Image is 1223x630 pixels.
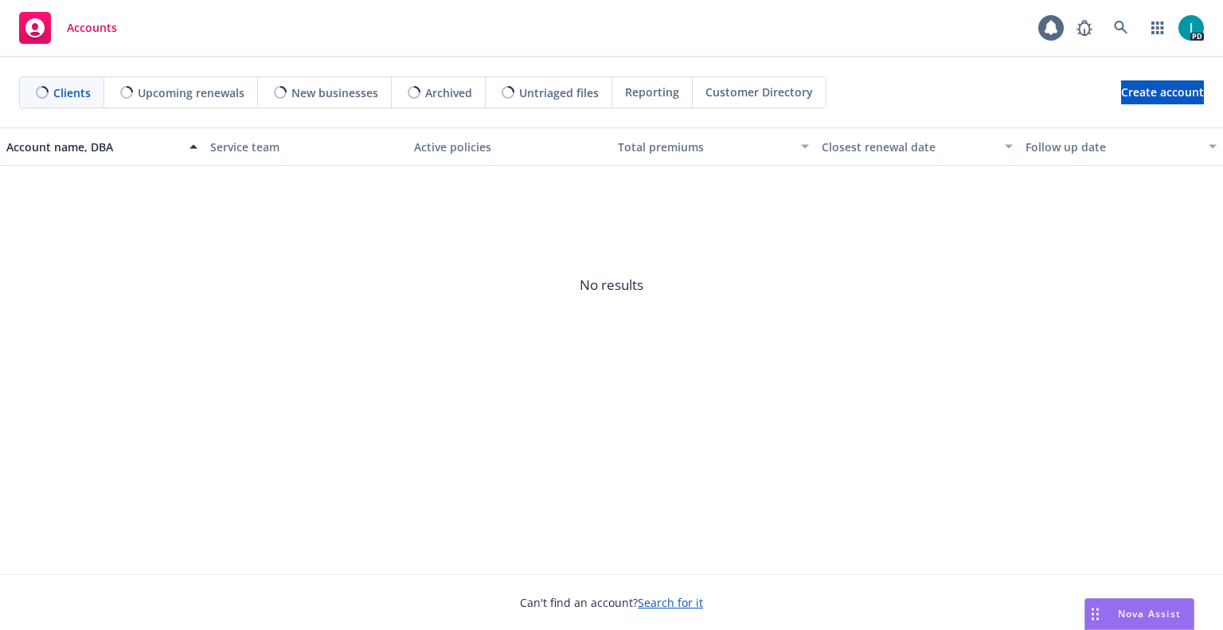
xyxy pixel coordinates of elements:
a: Search for it [638,595,703,610]
div: Closest renewal date [822,139,995,155]
button: Service team [204,127,408,166]
span: Reporting [625,84,679,100]
span: Untriaged files [519,84,599,101]
button: Total premiums [611,127,815,166]
a: Accounts [13,6,123,50]
span: Accounts [67,22,117,34]
span: Upcoming renewals [138,84,244,101]
button: Nova Assist [1084,598,1194,630]
a: Search [1105,12,1137,44]
a: Create account [1121,80,1204,104]
div: Follow up date [1026,139,1199,155]
span: Customer Directory [705,84,813,100]
a: Report a Bug [1069,12,1100,44]
div: Drag to move [1085,599,1105,629]
img: photo [1178,15,1204,41]
div: Active policies [414,139,605,155]
span: Clients [53,84,91,101]
div: Service team [210,139,401,155]
span: Can't find an account? [520,594,703,611]
div: Total premiums [618,139,791,155]
span: Create account [1121,77,1204,108]
div: Account name, DBA [6,139,180,155]
button: Closest renewal date [815,127,1019,166]
button: Follow up date [1019,127,1223,166]
span: Archived [425,84,472,101]
a: Switch app [1142,12,1174,44]
span: Nova Assist [1118,607,1181,620]
span: New businesses [291,84,378,101]
button: Active policies [408,127,611,166]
